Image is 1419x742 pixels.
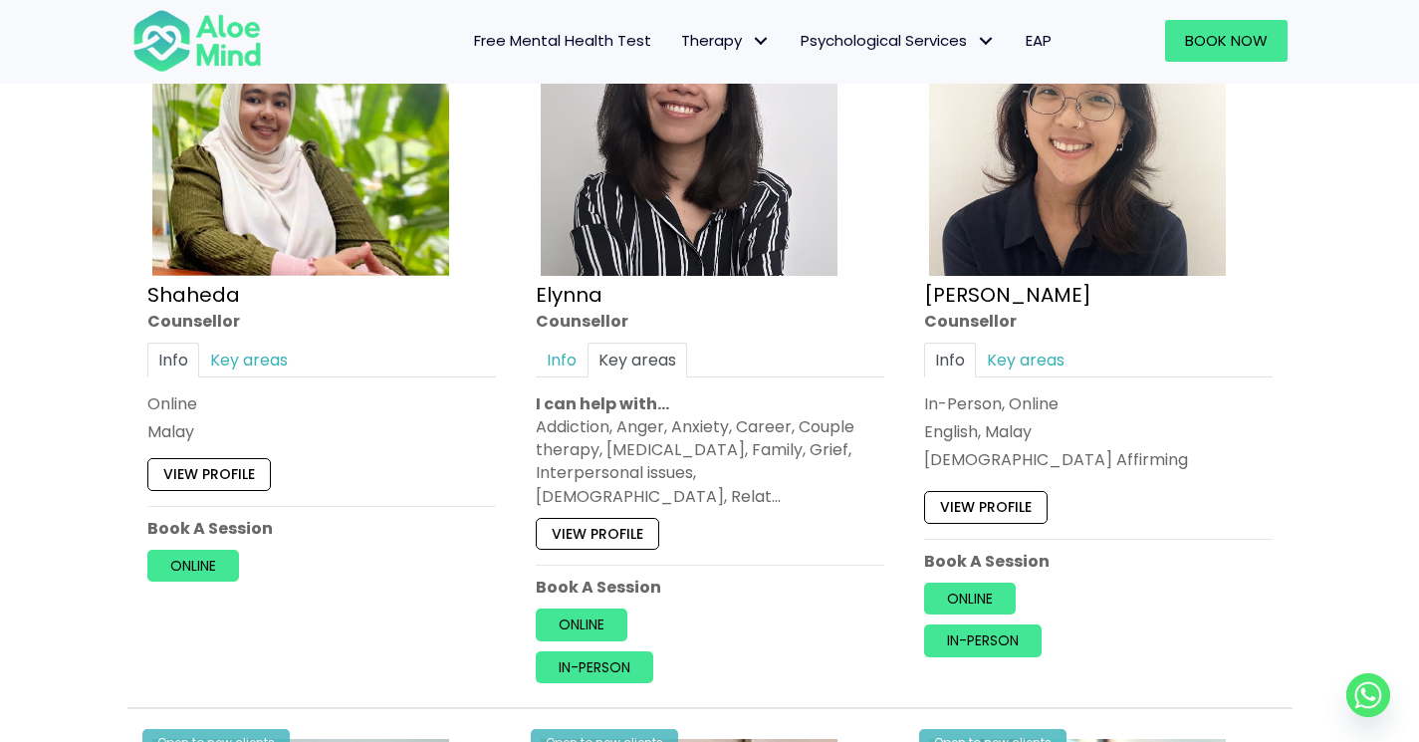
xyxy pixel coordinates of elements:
a: Online [536,609,627,640]
span: EAP [1026,30,1052,51]
p: Book A Session [147,516,496,539]
a: Online [147,549,239,581]
nav: Menu [288,20,1066,62]
div: Online [147,391,496,414]
p: Malay [147,420,496,443]
span: Psychological Services [801,30,996,51]
a: Info [147,342,199,376]
a: [PERSON_NAME] [924,280,1091,308]
a: Free Mental Health Test [459,20,666,62]
a: Key areas [199,342,299,376]
p: I can help with… [536,391,884,414]
div: Counsellor [924,309,1273,332]
a: Whatsapp [1346,673,1390,717]
a: Psychological ServicesPsychological Services: submenu [786,20,1011,62]
img: Aloe mind Logo [132,8,262,74]
a: In-person [924,624,1042,656]
span: Free Mental Health Test [474,30,651,51]
a: Key areas [588,342,687,376]
a: View profile [924,491,1048,523]
div: In-Person, Online [924,391,1273,414]
p: Book A Session [536,576,884,599]
div: Counsellor [536,309,884,332]
div: Addiction, Anger, Anxiety, Career, Couple therapy, [MEDICAL_DATA], Family, Grief, Interpersonal i... [536,415,884,508]
a: Info [924,342,976,376]
a: Elynna [536,280,602,308]
a: Book Now [1165,20,1288,62]
div: [DEMOGRAPHIC_DATA] Affirming [924,448,1273,471]
span: Therapy [681,30,771,51]
a: View profile [147,458,271,490]
div: Counsellor [147,309,496,332]
span: Therapy: submenu [747,27,776,56]
p: Book A Session [924,549,1273,572]
a: EAP [1011,20,1066,62]
a: TherapyTherapy: submenu [666,20,786,62]
span: Book Now [1185,30,1268,51]
p: English, Malay [924,420,1273,443]
a: Shaheda [147,280,240,308]
a: Key areas [976,342,1075,376]
a: In-person [536,650,653,682]
a: View profile [536,517,659,549]
span: Psychological Services: submenu [972,27,1001,56]
a: Online [924,582,1016,614]
a: Info [536,342,588,376]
